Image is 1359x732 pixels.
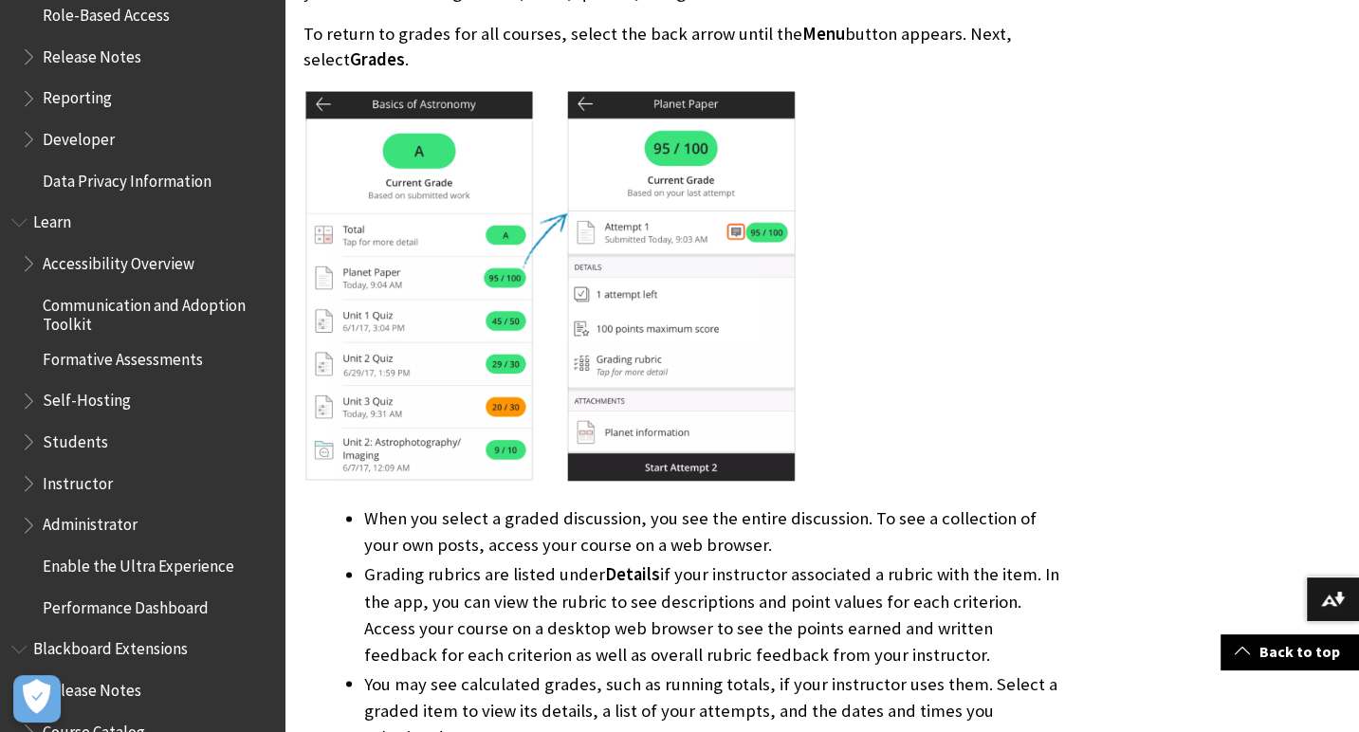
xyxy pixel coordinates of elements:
span: Administrator [43,509,138,535]
span: Developer [43,123,115,149]
span: Students [43,426,108,451]
span: Blackboard Extensions [33,633,188,659]
span: Release Notes [43,674,141,700]
button: Open Preferences [13,675,61,723]
span: Enable the Ultra Experience [43,550,234,576]
a: Back to top [1221,634,1359,669]
span: Accessibility Overview [43,247,194,273]
nav: Book outline for Blackboard Learn Help [11,207,273,624]
span: Learn [33,207,71,232]
span: Details [605,563,660,585]
span: Communication and Adoption Toolkit [43,289,271,334]
span: Self-Hosting [43,385,131,411]
span: Formative Assessments [43,343,203,369]
span: Instructor [43,467,113,493]
span: Menu [802,23,845,45]
li: Grading rubrics are listed under if your instructor associated a rubric with the item. In the app... [364,561,1059,668]
span: Data Privacy Information [43,165,211,191]
span: Release Notes [43,41,141,66]
li: When you select a graded discussion, you see the entire discussion. To see a collection of your o... [364,505,1059,558]
span: Performance Dashboard [43,592,209,617]
span: Grades [350,48,405,70]
p: To return to grades for all courses, select the back arrow until the button appears. Next, select . [303,22,1059,71]
span: Reporting [43,82,112,108]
